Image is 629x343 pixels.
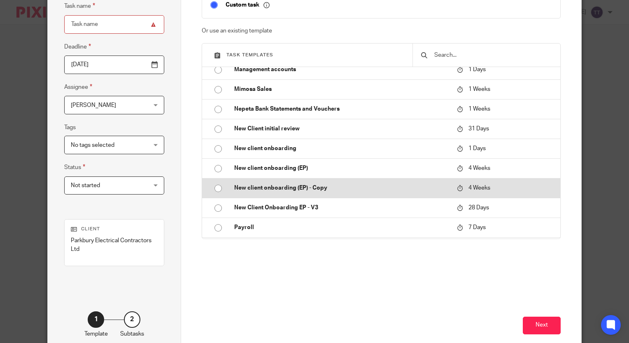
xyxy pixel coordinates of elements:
[468,165,490,171] span: 4 Weeks
[71,102,116,108] span: [PERSON_NAME]
[433,51,552,60] input: Search...
[234,184,449,192] p: New client onboarding (EP) - Copy
[468,126,489,132] span: 31 Days
[64,56,164,74] input: Pick a date
[64,82,92,92] label: Assignee
[468,225,486,230] span: 7 Days
[468,146,486,151] span: 1 Days
[64,42,91,51] label: Deadline
[226,53,273,57] span: Task templates
[234,65,449,74] p: Management accounts
[202,27,561,35] p: Or use an existing template
[234,204,449,212] p: New Client Onboarding EP - V3
[124,311,140,328] div: 2
[234,144,449,153] p: New client onboarding
[71,142,114,148] span: No tags selected
[64,15,164,34] input: Task name
[468,106,490,112] span: 1 Weeks
[234,125,449,133] p: New Client initial review
[64,1,95,11] label: Task name
[71,183,100,188] span: Not started
[523,317,561,334] button: Next
[234,105,449,113] p: Nepeta Bank Statements and Vouchers
[234,164,449,172] p: New client onboarding (EP)
[64,123,76,132] label: Tags
[226,1,270,9] p: Custom task
[120,330,144,338] p: Subtasks
[468,86,490,92] span: 1 Weeks
[71,236,158,253] p: Parkbury Electrical Contractors Ltd
[64,162,85,172] label: Status
[88,311,104,328] div: 1
[234,85,449,93] p: Mimosa Sales
[468,185,490,191] span: 4 Weeks
[468,67,486,72] span: 1 Days
[84,330,108,338] p: Template
[71,226,158,232] p: Client
[468,205,489,211] span: 28 Days
[234,223,449,232] p: Payroll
